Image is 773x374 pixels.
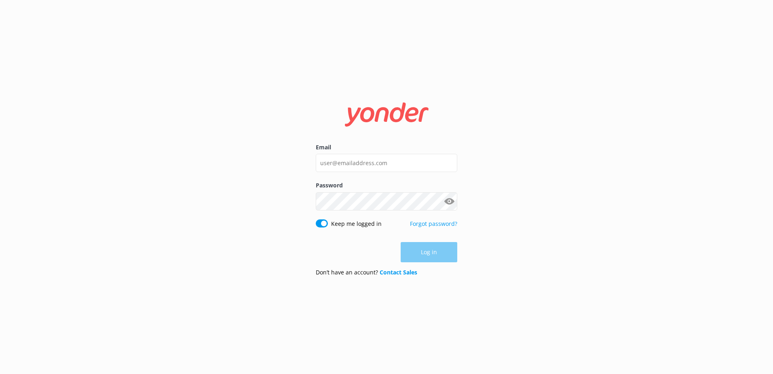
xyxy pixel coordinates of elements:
[410,220,457,227] a: Forgot password?
[316,143,457,152] label: Email
[380,268,417,276] a: Contact Sales
[441,193,457,209] button: Show password
[316,268,417,277] p: Don’t have an account?
[316,154,457,172] input: user@emailaddress.com
[331,219,382,228] label: Keep me logged in
[316,181,457,190] label: Password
